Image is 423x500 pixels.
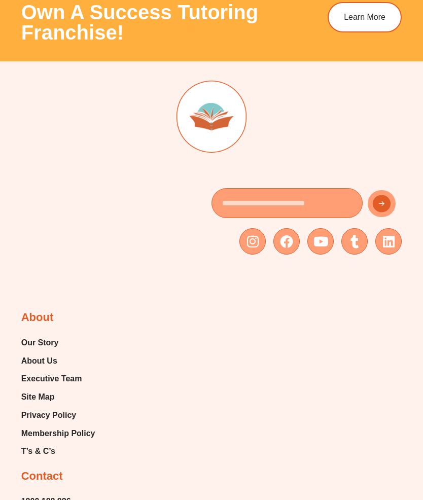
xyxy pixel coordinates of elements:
[21,444,55,459] span: T’s & C’s
[21,408,95,423] a: Privacy Policy
[211,188,402,223] form: New Form
[21,2,304,43] h3: Own a Success Tutoring franchise!​
[21,469,63,484] h2: Contact
[21,444,95,459] a: T’s & C’s
[344,13,385,21] span: Learn More
[21,310,54,325] h2: About
[21,371,82,386] span: Executive Team
[21,408,77,423] span: Privacy Policy
[21,335,59,350] span: Our Story
[21,353,95,369] a: About Us
[21,335,95,350] a: Our Story
[249,385,423,500] iframe: Chat Widget
[21,426,95,441] a: Membership Policy
[21,389,95,405] a: Site Map
[21,371,95,386] a: Executive Team
[328,2,402,32] a: Learn More
[21,389,55,405] span: Site Map
[21,353,57,369] span: About Us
